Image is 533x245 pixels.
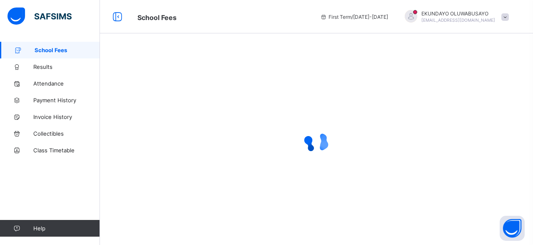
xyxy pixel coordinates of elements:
span: Attendance [33,80,100,87]
span: Collectibles [33,130,100,137]
span: Payment History [33,97,100,104]
button: Open asap [500,216,525,241]
div: EKUNDAYOOLUWABUSAYO [396,10,513,24]
span: School Fees [35,47,100,53]
span: EKUNDAYO OLUWABUSAYO [421,10,495,17]
span: Invoice History [33,114,100,120]
span: [EMAIL_ADDRESS][DOMAIN_NAME] [421,18,495,23]
span: Results [33,63,100,70]
span: session/term information [320,14,388,20]
img: safsims [7,8,72,25]
span: Class Timetable [33,147,100,154]
span: Help [33,225,100,232]
span: School Fees [137,13,177,22]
